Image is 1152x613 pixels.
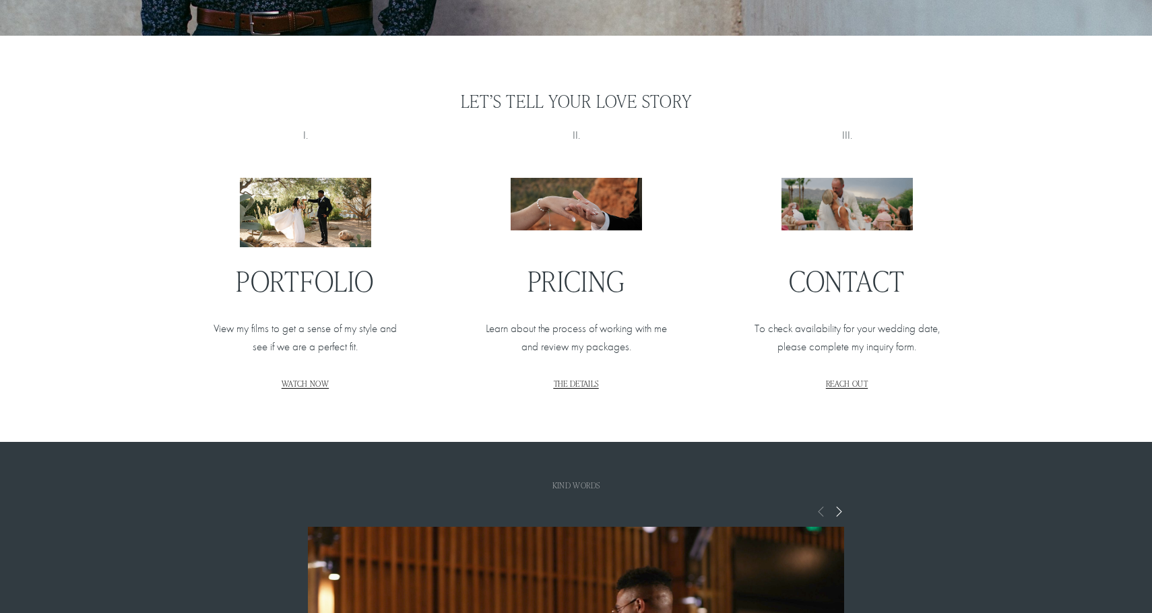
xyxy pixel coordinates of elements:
[816,505,827,517] span: Previous
[205,319,405,356] p: View my films to get a sense of my style and see if we are a perfect fit.
[205,265,405,296] h2: PORTFOLIO
[747,265,947,296] h2: CONTACT
[554,378,599,389] a: THE DETAILS
[747,319,947,356] p: To check availability for your wedding date, please complete my inquiry form.
[308,480,844,490] h1: Kind words
[826,378,868,389] a: REACH OUT
[476,265,676,296] h2: PRICING
[172,91,980,111] h3: Let’s Tell Your Love Story
[282,378,329,389] a: WATCH NOW
[833,505,844,517] span: Next
[747,126,947,144] p: III.
[476,126,676,144] p: II.
[476,319,676,356] p: Learn about the process of working with me and review my packages.
[205,126,405,144] p: I.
